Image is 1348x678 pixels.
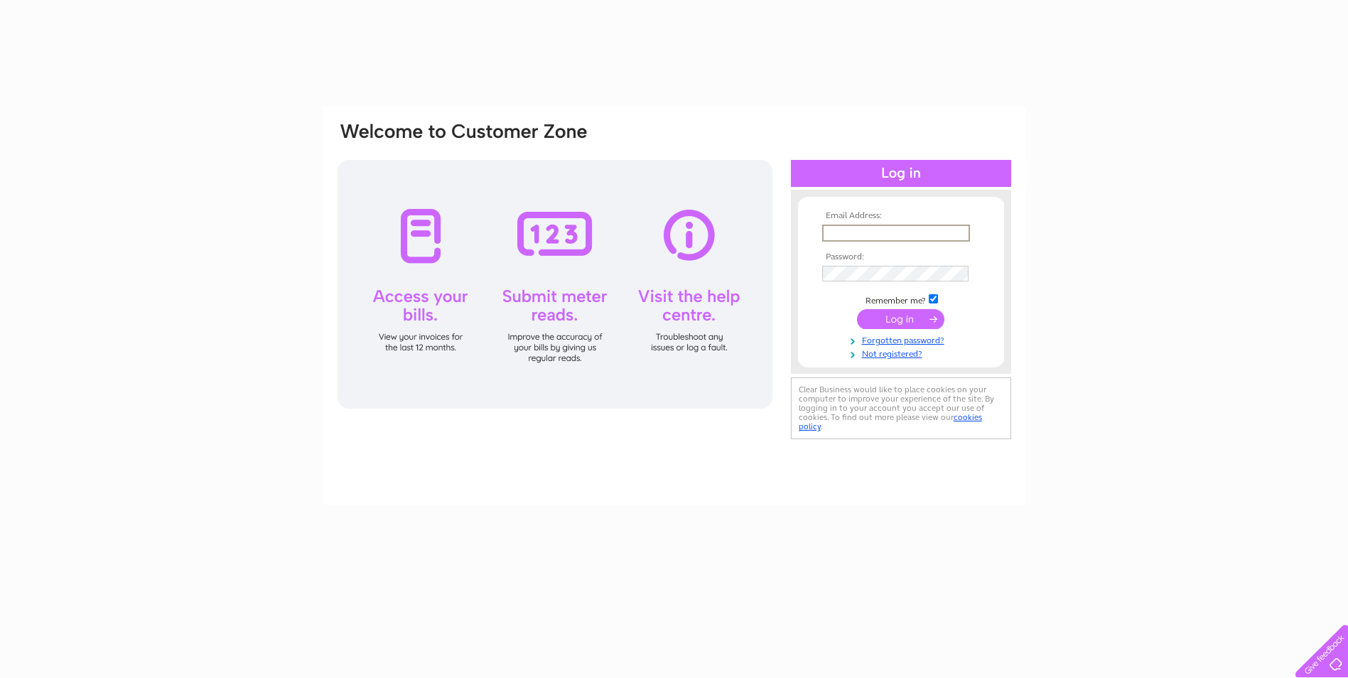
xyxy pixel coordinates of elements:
[791,377,1011,439] div: Clear Business would like to place cookies on your computer to improve your experience of the sit...
[819,211,983,221] th: Email Address:
[857,309,944,329] input: Submit
[819,252,983,262] th: Password:
[822,346,983,360] a: Not registered?
[819,292,983,306] td: Remember me?
[822,333,983,346] a: Forgotten password?
[799,412,982,431] a: cookies policy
